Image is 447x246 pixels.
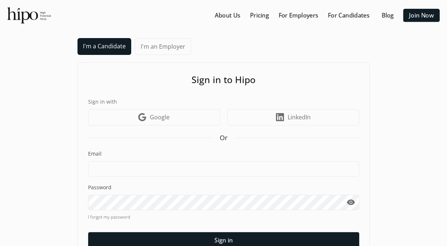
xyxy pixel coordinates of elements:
a: Google [88,109,220,126]
label: Sign in with [88,98,359,105]
a: I'm an Employer [135,38,191,55]
h1: Sign in to Hipo [88,73,359,87]
a: About Us [215,11,240,20]
a: I forgot my password [88,214,359,220]
button: Pricing [247,9,272,22]
a: Pricing [250,11,269,20]
span: Google [150,113,170,122]
label: Password [88,184,359,191]
label: Email [88,150,359,157]
a: I'm a Candidate [77,38,131,55]
button: visibility [343,195,359,210]
span: Sign in [215,236,233,245]
span: visibility [346,198,355,207]
span: Or [220,133,228,143]
a: Blog [382,11,394,20]
button: For Candidates [325,9,372,22]
button: About Us [212,9,243,22]
a: For Employers [279,11,318,20]
img: official-logo [7,7,51,23]
button: Blog [376,9,399,22]
button: For Employers [276,9,321,22]
span: LinkedIn [288,113,311,122]
button: Join Now [403,9,440,22]
a: LinkedIn [227,109,359,126]
a: For Candidates [328,11,370,20]
a: Join Now [409,11,434,20]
